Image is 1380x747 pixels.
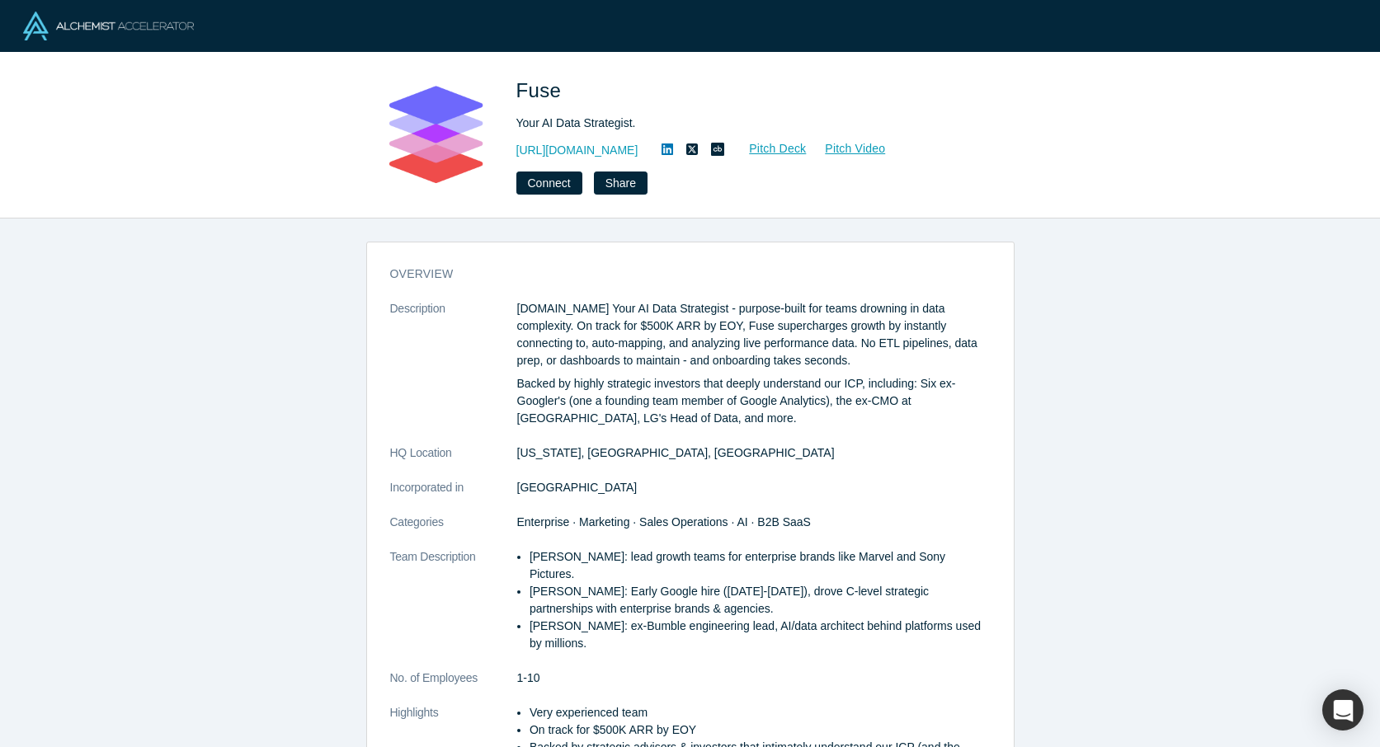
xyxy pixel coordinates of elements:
a: Pitch Deck [731,139,807,158]
li: [PERSON_NAME]: lead growth teams for enterprise brands like Marvel and Sony Pictures. [530,548,991,583]
dt: Incorporated in [390,479,517,514]
li: [PERSON_NAME]: Early Google hire ([DATE]-[DATE]), drove C-level strategic partnerships with enter... [530,583,991,618]
span: Fuse [516,79,568,101]
li: Very experienced team [530,704,991,721]
span: Enterprise · Marketing · Sales Operations · AI · B2B SaaS [517,515,811,529]
dt: Description [390,300,517,444]
div: Your AI Data Strategist. [516,115,978,132]
a: Pitch Video [807,139,886,158]
img: Alchemist Logo [23,12,194,40]
button: Share [594,171,648,195]
dt: HQ Location [390,444,517,479]
img: Fuse's Logo [378,76,493,191]
dt: Team Description [390,548,517,669]
dd: [GEOGRAPHIC_DATA] [517,479,991,496]
p: [DOMAIN_NAME] Your AI Data Strategist - purpose-built for teams drowning in data complexity. On t... [517,300,991,369]
button: Connect [516,171,582,195]
dt: Categories [390,514,517,548]
dd: [US_STATE], [GEOGRAPHIC_DATA], [GEOGRAPHIC_DATA] [517,444,991,462]
li: On track for $500K ARR by EOY [530,721,991,739]
dd: 1-10 [517,669,991,687]
a: [URL][DOMAIN_NAME] [516,142,638,159]
dt: No. of Employees [390,669,517,704]
h3: overview [390,265,968,283]
li: [PERSON_NAME]: ex-Bumble engineering lead, AI/data architect behind platforms used by millions. [530,618,991,652]
p: Backed by highly strategic investors that deeply understand our ICP, including: Six ex-Googler's ... [517,375,991,427]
